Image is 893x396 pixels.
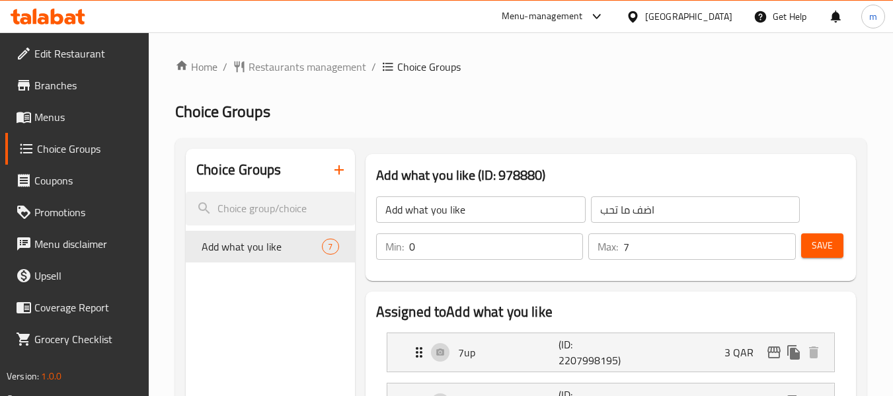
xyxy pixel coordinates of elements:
li: Expand [376,327,845,377]
span: Save [812,237,833,254]
span: Upsell [34,268,139,284]
span: Restaurants management [249,59,366,75]
h2: Choice Groups [196,160,281,180]
span: Version: [7,368,39,385]
span: Menu disclaimer [34,236,139,252]
span: Choice Groups [37,141,139,157]
span: Edit Restaurant [34,46,139,61]
a: Menus [5,101,149,133]
a: Restaurants management [233,59,366,75]
p: 3 QAR [724,344,764,360]
span: 7 [323,241,338,253]
h3: Add what you like (ID: 978880) [376,165,845,186]
p: (ID: 2207998195) [559,337,626,368]
a: Upsell [5,260,149,292]
p: Min: [385,239,404,255]
div: [GEOGRAPHIC_DATA] [645,9,732,24]
button: duplicate [784,342,804,362]
span: Choice Groups [397,59,461,75]
a: Coupons [5,165,149,196]
a: Branches [5,69,149,101]
input: search [186,192,354,225]
p: Max: [598,239,618,255]
button: edit [764,342,784,362]
span: Coverage Report [34,299,139,315]
h2: Assigned to Add what you like [376,302,845,322]
span: 1.0.0 [41,368,61,385]
span: Menus [34,109,139,125]
a: Coverage Report [5,292,149,323]
li: / [371,59,376,75]
span: Branches [34,77,139,93]
li: / [223,59,227,75]
button: Save [801,233,843,258]
span: Promotions [34,204,139,220]
span: Coupons [34,173,139,188]
span: Grocery Checklist [34,331,139,347]
span: Add what you like [202,239,322,255]
nav: breadcrumb [175,59,867,75]
p: 7up [458,344,559,360]
span: m [869,9,877,24]
a: Grocery Checklist [5,323,149,355]
div: Choices [322,239,338,255]
div: Menu-management [502,9,583,24]
a: Promotions [5,196,149,228]
div: Expand [387,333,834,372]
a: Choice Groups [5,133,149,165]
div: Add what you like7 [186,231,354,262]
a: Edit Restaurant [5,38,149,69]
button: delete [804,342,824,362]
span: Choice Groups [175,97,270,126]
a: Home [175,59,217,75]
a: Menu disclaimer [5,228,149,260]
